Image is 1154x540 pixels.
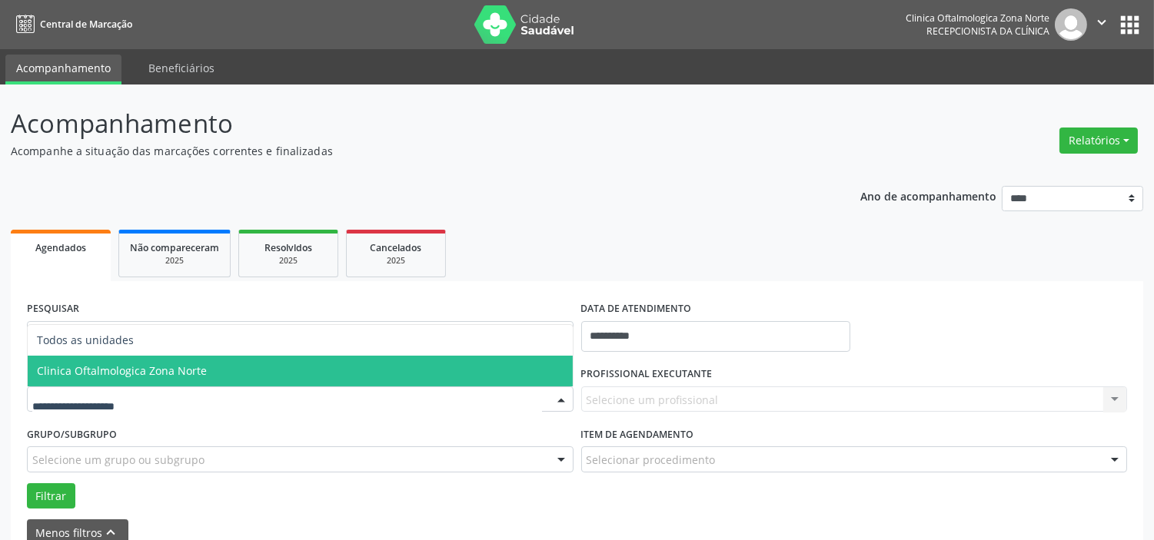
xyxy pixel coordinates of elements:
[1055,8,1087,41] img: img
[37,333,134,347] span: Todos as unidades
[1059,128,1138,154] button: Relatórios
[35,241,86,254] span: Agendados
[860,186,996,205] p: Ano de acompanhamento
[1087,8,1116,41] button: 
[250,255,327,267] div: 2025
[27,422,117,446] label: Grupo/Subgrupo
[40,18,132,31] span: Central de Marcação
[581,422,694,446] label: Item de agendamento
[11,104,803,143] p: Acompanhamento
[371,241,422,254] span: Cancelados
[264,241,312,254] span: Resolvidos
[37,363,207,378] span: Clinica Oftalmologica Zona Norte
[11,12,132,37] a: Central de Marcação
[32,452,205,468] span: Selecione um grupo ou subgrupo
[581,363,713,386] label: PROFISSIONAL EXECUTANTE
[581,297,692,321] label: DATA DE ATENDIMENTO
[130,241,219,254] span: Não compareceram
[5,55,121,84] a: Acompanhamento
[587,452,716,468] span: Selecionar procedimento
[130,255,219,267] div: 2025
[138,55,225,81] a: Beneficiários
[906,12,1049,25] div: Clinica Oftalmologica Zona Norte
[11,143,803,159] p: Acompanhe a situação das marcações correntes e finalizadas
[1093,14,1110,31] i: 
[358,255,434,267] div: 2025
[27,483,75,509] button: Filtrar
[1116,12,1143,38] button: apps
[27,297,79,321] label: PESQUISAR
[926,25,1049,38] span: Recepcionista da clínica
